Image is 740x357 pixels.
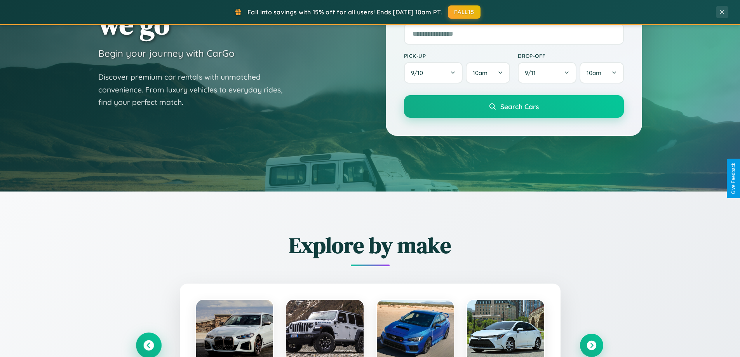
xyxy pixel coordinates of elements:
span: 10am [473,69,488,77]
span: 9 / 11 [525,69,540,77]
button: Search Cars [404,95,624,118]
label: Drop-off [518,52,624,59]
button: 9/10 [404,62,463,84]
span: Search Cars [500,102,539,111]
button: 10am [466,62,510,84]
span: 9 / 10 [411,69,427,77]
h3: Begin your journey with CarGo [98,47,235,59]
span: 10am [587,69,601,77]
button: 9/11 [518,62,577,84]
span: Fall into savings with 15% off for all users! Ends [DATE] 10am PT. [247,8,442,16]
div: Give Feedback [731,163,736,194]
label: Pick-up [404,52,510,59]
h2: Explore by make [137,230,603,260]
p: Discover premium car rentals with unmatched convenience. From luxury vehicles to everyday rides, ... [98,71,293,109]
button: 10am [580,62,623,84]
button: FALL15 [448,5,481,19]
